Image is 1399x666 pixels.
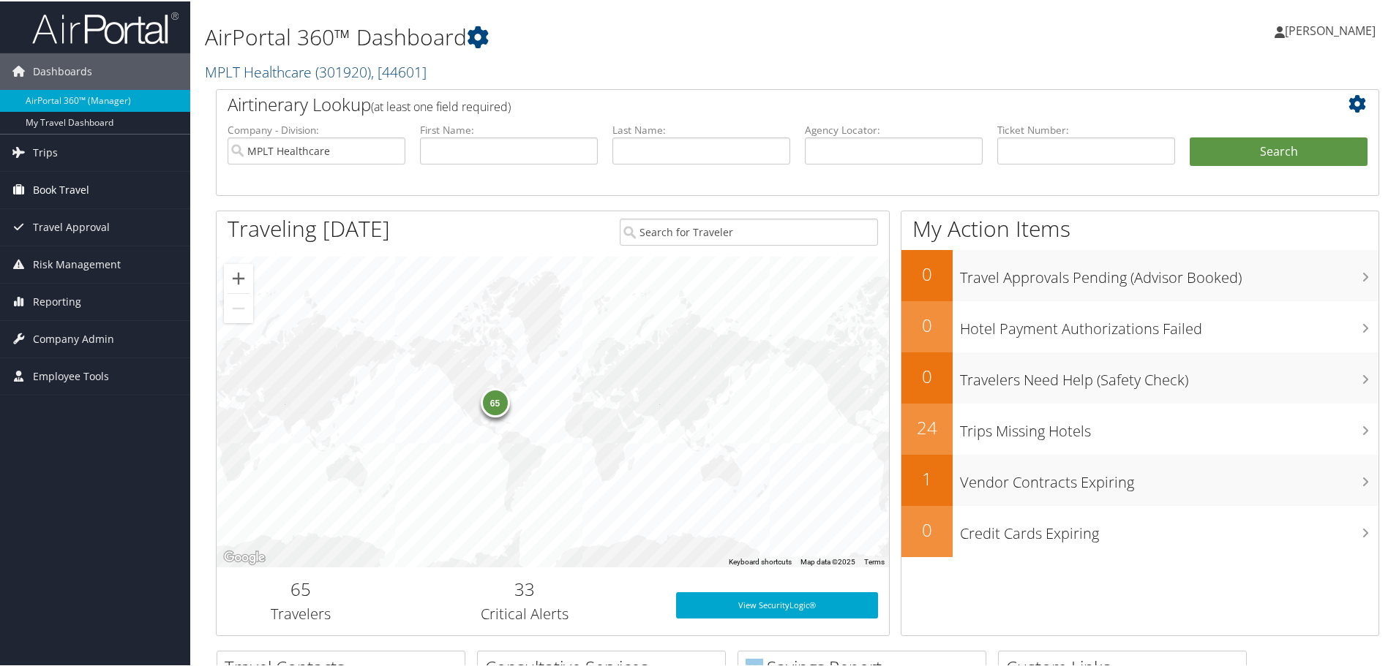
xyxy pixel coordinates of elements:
[480,387,509,416] div: 65
[960,515,1379,542] h3: Credit Cards Expiring
[33,282,81,319] span: Reporting
[315,61,371,80] span: ( 301920 )
[901,465,953,490] h2: 1
[228,91,1271,116] h2: Airtinerary Lookup
[205,61,427,80] a: MPLT Healthcare
[901,351,1379,402] a: 0Travelers Need Help (Safety Check)
[32,10,179,44] img: airportal-logo.png
[224,262,253,292] button: Zoom in
[960,310,1379,338] h3: Hotel Payment Authorizations Failed
[371,97,511,113] span: (at least one field required)
[901,212,1379,243] h1: My Action Items
[864,556,885,564] a: Terms (opens in new tab)
[805,121,983,136] label: Agency Locator:
[228,575,374,600] h2: 65
[33,52,92,88] span: Dashboards
[1275,7,1390,51] a: [PERSON_NAME]
[228,602,374,623] h3: Travelers
[800,556,855,564] span: Map data ©2025
[960,259,1379,287] h3: Travel Approvals Pending (Advisor Booked)
[960,412,1379,440] h3: Trips Missing Hotels
[33,357,109,393] span: Employee Tools
[33,319,114,356] span: Company Admin
[371,61,427,80] span: , [ 44601 ]
[220,547,269,566] img: Google
[901,260,953,285] h2: 0
[33,133,58,170] span: Trips
[960,361,1379,389] h3: Travelers Need Help (Safety Check)
[901,363,953,387] h2: 0
[612,121,790,136] label: Last Name:
[729,556,792,566] button: Keyboard shortcuts
[228,212,390,243] h1: Traveling [DATE]
[901,516,953,541] h2: 0
[396,602,654,623] h3: Critical Alerts
[901,414,953,439] h2: 24
[33,245,121,281] span: Risk Management
[396,575,654,600] h2: 33
[205,20,995,51] h1: AirPortal 360™ Dashboard
[901,300,1379,351] a: 0Hotel Payment Authorizations Failed
[620,217,878,244] input: Search for Traveler
[960,463,1379,491] h3: Vendor Contracts Expiring
[220,547,269,566] a: Open this area in Google Maps (opens a new window)
[901,504,1379,556] a: 0Credit Cards Expiring
[901,311,953,336] h2: 0
[1285,21,1376,37] span: [PERSON_NAME]
[997,121,1175,136] label: Ticket Number:
[901,453,1379,504] a: 1Vendor Contracts Expiring
[33,170,89,207] span: Book Travel
[228,121,405,136] label: Company - Division:
[1190,136,1368,165] button: Search
[33,208,110,244] span: Travel Approval
[901,249,1379,300] a: 0Travel Approvals Pending (Advisor Booked)
[224,292,253,322] button: Zoom out
[901,402,1379,453] a: 24Trips Missing Hotels
[420,121,598,136] label: First Name:
[676,591,878,617] a: View SecurityLogic®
